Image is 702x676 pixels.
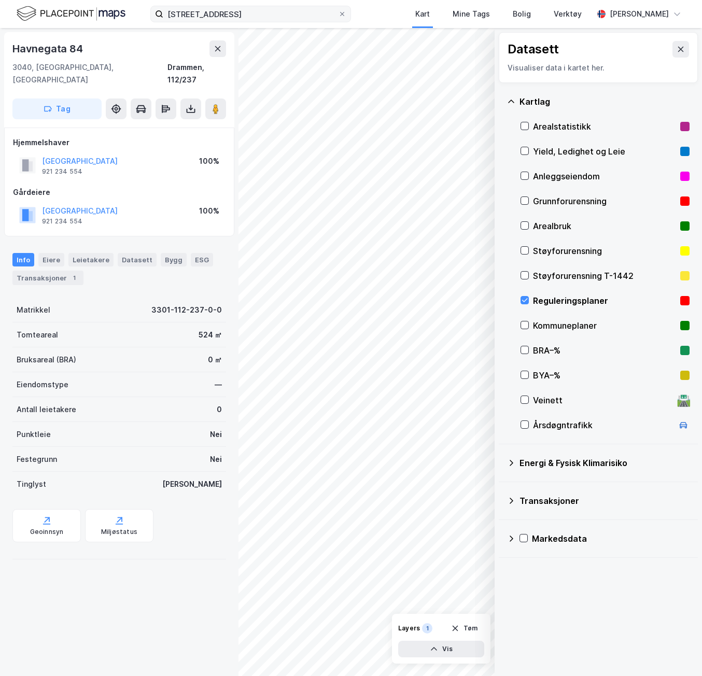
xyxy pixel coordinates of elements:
[415,8,430,20] div: Kart
[17,304,50,316] div: Matrikkel
[12,98,102,119] button: Tag
[610,8,669,20] div: [PERSON_NAME]
[17,354,76,366] div: Bruksareal (BRA)
[398,624,420,632] div: Layers
[17,5,125,23] img: logo.f888ab2527a4732fd821a326f86c7f29.svg
[12,271,83,285] div: Transaksjoner
[17,428,51,441] div: Punktleie
[533,195,676,207] div: Grunnforurensning
[199,155,219,167] div: 100%
[533,319,676,332] div: Kommuneplaner
[13,186,226,199] div: Gårdeiere
[217,403,222,416] div: 0
[520,95,690,108] div: Kartlag
[533,120,676,133] div: Arealstatistikk
[554,8,582,20] div: Verktøy
[650,626,702,676] div: Kontrollprogram for chat
[533,145,676,158] div: Yield, Ledighet og Leie
[520,495,690,507] div: Transaksjoner
[533,394,673,406] div: Veinett
[444,620,484,637] button: Tøm
[151,304,222,316] div: 3301-112-237-0-0
[533,220,676,232] div: Arealbruk
[12,253,34,266] div: Info
[532,532,690,545] div: Markedsdata
[533,245,676,257] div: Støyforurensning
[42,217,82,226] div: 921 234 554
[208,354,222,366] div: 0 ㎡
[533,294,676,307] div: Reguleringsplaner
[101,528,137,536] div: Miljøstatus
[161,253,187,266] div: Bygg
[30,528,64,536] div: Geoinnsyn
[210,453,222,466] div: Nei
[17,478,46,490] div: Tinglyst
[650,626,702,676] iframe: Chat Widget
[210,428,222,441] div: Nei
[533,270,676,282] div: Støyforurensning T-1442
[38,253,64,266] div: Eiere
[533,369,676,382] div: BYA–%
[68,253,114,266] div: Leietakere
[42,167,82,176] div: 921 234 554
[422,623,432,633] div: 1
[163,6,338,22] input: Søk på adresse, matrikkel, gårdeiere, leietakere eller personer
[533,170,676,182] div: Anleggseiendom
[13,136,226,149] div: Hjemmelshaver
[513,8,531,20] div: Bolig
[215,378,222,391] div: —
[17,329,58,341] div: Tomteareal
[118,253,157,266] div: Datasett
[17,378,68,391] div: Eiendomstype
[398,641,484,657] button: Vis
[17,403,76,416] div: Antall leietakere
[17,453,57,466] div: Festegrunn
[12,40,85,57] div: Havnegata 84
[191,253,213,266] div: ESG
[508,41,559,58] div: Datasett
[12,61,167,86] div: 3040, [GEOGRAPHIC_DATA], [GEOGRAPHIC_DATA]
[199,329,222,341] div: 524 ㎡
[453,8,490,20] div: Mine Tags
[162,478,222,490] div: [PERSON_NAME]
[677,393,691,407] div: 🛣️
[508,62,689,74] div: Visualiser data i kartet her.
[533,419,673,431] div: Årsdøgntrafikk
[520,457,690,469] div: Energi & Fysisk Klimarisiko
[533,344,676,357] div: BRA–%
[69,273,79,283] div: 1
[167,61,226,86] div: Drammen, 112/237
[199,205,219,217] div: 100%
